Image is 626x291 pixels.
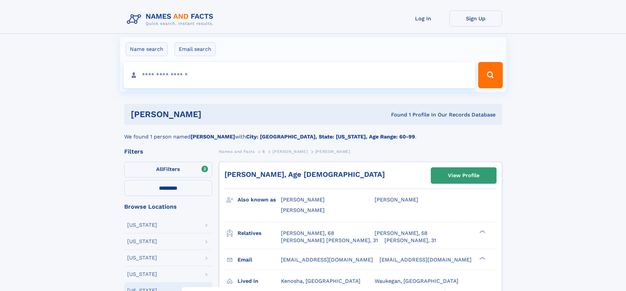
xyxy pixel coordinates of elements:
h1: [PERSON_NAME] [131,110,296,118]
div: View Profile [448,168,479,183]
span: [PERSON_NAME] [375,197,418,203]
a: Sign Up [450,10,502,27]
span: [EMAIL_ADDRESS][DOMAIN_NAME] [281,257,373,263]
a: Names and Facts [219,147,255,156]
span: Waukegan, [GEOGRAPHIC_DATA] [375,278,458,284]
div: [US_STATE] [127,255,157,260]
label: Filters [124,162,212,177]
div: Filters [124,149,212,155]
h3: Relatives [238,228,281,239]
div: Found 1 Profile In Our Records Database [296,111,496,118]
span: [PERSON_NAME] [272,149,308,154]
button: Search Button [478,62,502,88]
a: [PERSON_NAME], Age [DEMOGRAPHIC_DATA] [224,170,385,178]
a: [PERSON_NAME] [272,147,308,156]
div: [US_STATE] [127,222,157,228]
b: City: [GEOGRAPHIC_DATA], State: [US_STATE], Age Range: 60-99 [246,134,415,140]
a: [PERSON_NAME], 58 [375,230,428,237]
a: [PERSON_NAME], 68 [281,230,334,237]
div: ❯ [478,229,486,234]
div: [US_STATE] [127,239,157,244]
div: We found 1 person named with . [124,125,502,141]
span: [PERSON_NAME] [281,197,325,203]
span: All [156,166,163,172]
b: [PERSON_NAME] [191,134,235,140]
a: [PERSON_NAME] [PERSON_NAME], 31 [281,237,378,244]
input: search input [124,62,475,88]
span: [PERSON_NAME] [315,149,350,154]
a: Log In [397,10,450,27]
span: Kenosha, [GEOGRAPHIC_DATA] [281,278,360,284]
label: Email search [174,42,216,56]
h3: Email [238,254,281,265]
span: B [262,149,265,154]
h3: Also known as [238,194,281,205]
a: B [262,147,265,156]
a: View Profile [431,168,496,183]
h3: Lived in [238,276,281,287]
img: Logo Names and Facts [124,10,219,28]
div: Browse Locations [124,204,212,210]
span: [PERSON_NAME] [281,207,325,213]
label: Name search [126,42,168,56]
span: [EMAIL_ADDRESS][DOMAIN_NAME] [380,257,472,263]
div: [US_STATE] [127,272,157,277]
div: ❯ [478,256,486,260]
a: [PERSON_NAME], 31 [384,237,436,244]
